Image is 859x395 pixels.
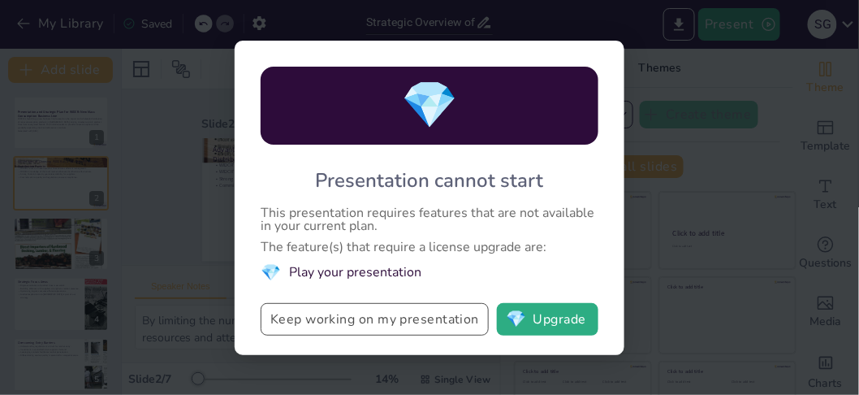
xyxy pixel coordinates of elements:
div: Presentation cannot start [316,167,544,193]
span: diamond [401,74,458,137]
span: diamond [261,262,281,284]
span: diamond [506,311,526,328]
div: The feature(s) that require a license upgrade are: [261,241,598,254]
button: diamondUpgrade [497,303,598,336]
li: Play your presentation [261,262,598,284]
div: This presentation requires features that are not available in your current plan. [261,206,598,232]
button: Keep working on my presentation [261,303,489,336]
